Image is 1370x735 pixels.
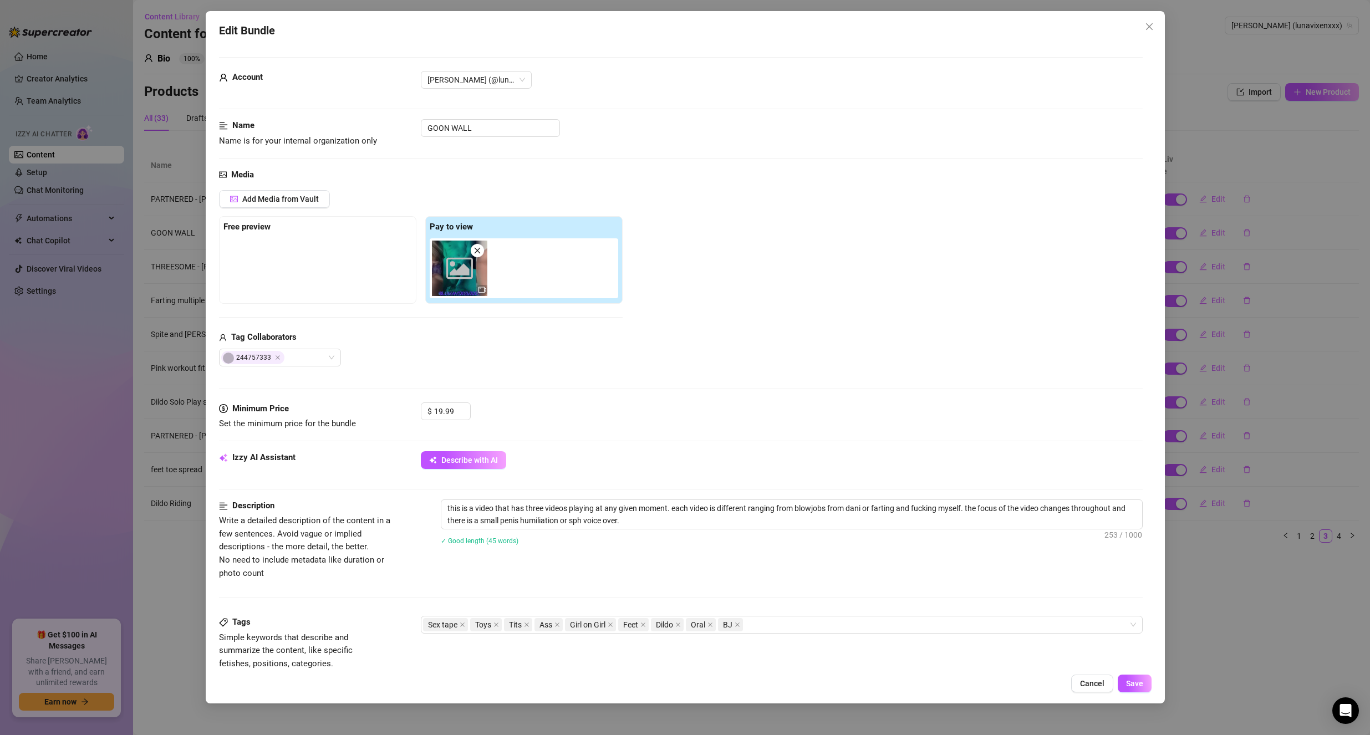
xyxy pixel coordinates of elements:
span: Luna (@lunavixenxxx) [427,72,525,88]
span: dollar [219,402,228,416]
span: Edit Bundle [219,22,275,39]
span: Cancel [1079,679,1104,688]
span: Sex tape [428,619,457,631]
span: Describe with AI [441,456,498,465]
strong: Name [232,120,254,130]
button: Describe with AI [421,451,506,469]
button: Close [1140,18,1158,35]
span: Ass [539,619,552,631]
span: Feet [623,619,638,631]
span: Tits [504,618,532,631]
span: Add Media from Vault [242,195,319,203]
span: Tits [509,619,522,631]
span: Girl on Girl [570,619,605,631]
span: user [219,331,227,344]
span: video-camera [478,286,486,294]
span: Close [275,355,281,360]
strong: Pay to view [430,222,473,232]
span: Name is for your internal organization only [219,136,377,146]
strong: Free preview [223,222,271,232]
span: Dildo [651,618,684,631]
span: close [675,622,681,627]
span: Ass [534,618,563,631]
span: Girl on Girl [565,618,616,631]
span: close [460,622,465,627]
span: Feet [618,618,649,631]
strong: Media [231,170,254,180]
span: ✓ Good length (45 words) [441,537,518,545]
span: close [640,622,646,627]
textarea: this is a video that has three videos playing at any given moment. each video is different rangin... [441,500,1142,529]
button: Add Media from Vault [219,190,330,208]
span: BJ [723,619,732,631]
span: Dildo [656,619,673,631]
span: Set the minimum price for the bundle [219,418,356,428]
span: picture [219,169,227,182]
span: close [608,622,613,627]
strong: Account [232,72,263,82]
span: close [707,622,713,627]
strong: Izzy AI Assistant [232,452,296,462]
strong: Description [232,501,274,511]
span: align-left [219,499,228,513]
span: BJ [718,618,743,631]
span: Save [1125,679,1143,688]
span: Toys [470,618,502,631]
button: Save [1117,675,1151,692]
span: user [219,71,228,84]
span: Oral [686,618,716,631]
span: picture [230,195,238,203]
span: close [554,622,560,627]
span: close [1144,22,1153,31]
span: Simple keywords that describe and summarize the content, like specific fetishes, positions, categ... [219,632,353,668]
span: close [524,622,529,627]
span: Close [1140,22,1158,31]
span: 244757333 [221,351,284,364]
strong: Minimum Price [232,404,289,414]
span: close [493,622,499,627]
span: Sex tape [423,618,468,631]
span: tag [219,618,228,627]
strong: Tags [232,617,251,627]
span: close [735,622,740,627]
span: align-left [219,119,228,132]
span: close [473,247,481,254]
input: Enter a name [421,119,560,137]
button: Cancel [1071,675,1113,692]
div: Open Intercom Messenger [1332,697,1359,724]
span: Toys [475,619,491,631]
strong: Tag Collaborators [231,332,297,342]
span: Oral [691,619,705,631]
span: Write a detailed description of the content in a few sentences. Avoid vague or implied descriptio... [219,515,390,578]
